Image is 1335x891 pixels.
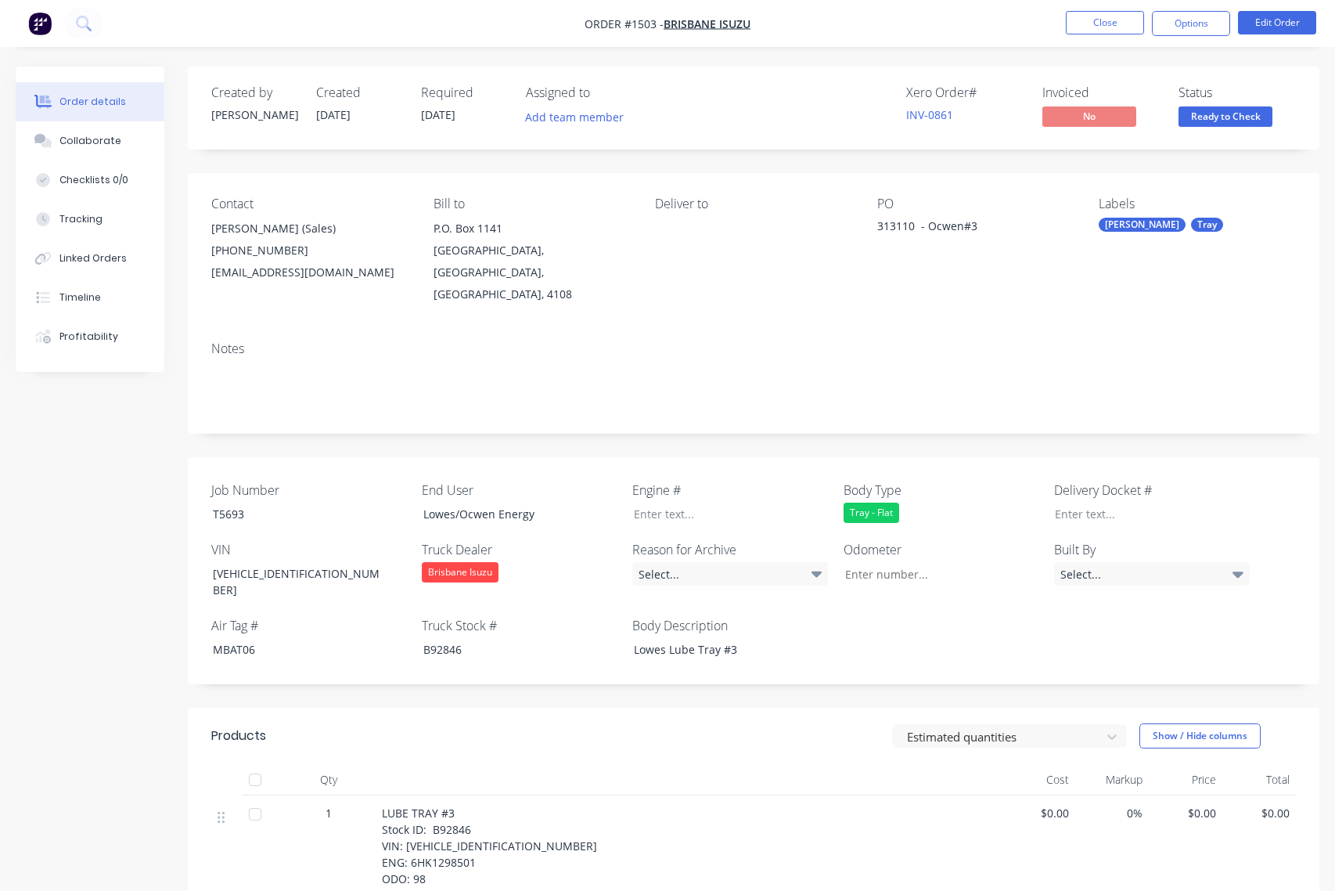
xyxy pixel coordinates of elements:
[16,278,164,317] button: Timeline
[1054,540,1250,559] label: Built By
[632,616,828,635] label: Body Description
[1238,11,1316,34] button: Edit Order
[585,16,664,31] span: Order #1503 -
[1002,764,1075,795] div: Cost
[59,134,121,148] div: Collaborate
[1152,11,1230,36] button: Options
[16,200,164,239] button: Tracking
[1229,805,1290,821] span: $0.00
[1139,723,1261,749] button: Show / Hide columns
[655,197,852,211] div: Deliver to
[1099,218,1186,232] div: [PERSON_NAME]
[1155,805,1216,821] span: $0.00
[211,85,297,100] div: Created by
[906,107,953,122] a: INV-0861
[28,12,52,35] img: Factory
[434,218,631,305] div: P.O. Box 1141[GEOGRAPHIC_DATA], [GEOGRAPHIC_DATA], [GEOGRAPHIC_DATA], 4108
[621,638,817,661] div: Lowes Lube Tray #3
[211,240,408,262] div: [PHONE_NUMBER]
[526,85,682,100] div: Assigned to
[16,82,164,121] button: Order details
[16,317,164,356] button: Profitability
[422,540,617,559] label: Truck Dealer
[200,503,396,525] div: T5693
[1042,106,1136,126] span: No
[211,540,407,559] label: VIN
[211,262,408,283] div: [EMAIL_ADDRESS][DOMAIN_NAME]
[421,85,507,100] div: Required
[1008,805,1069,821] span: $0.00
[59,251,127,265] div: Linked Orders
[211,218,408,283] div: [PERSON_NAME] (Sales)[PHONE_NUMBER][EMAIL_ADDRESS][DOMAIN_NAME]
[1066,11,1144,34] button: Close
[59,173,128,187] div: Checklists 0/0
[1191,218,1223,232] div: Tray
[1042,85,1160,100] div: Invoiced
[1149,764,1222,795] div: Price
[844,481,1039,500] label: Body Type
[16,161,164,200] button: Checklists 0/0
[59,212,103,226] div: Tracking
[844,540,1039,559] label: Odometer
[906,85,1024,100] div: Xero Order #
[211,616,407,635] label: Air Tag #
[1222,764,1296,795] div: Total
[632,562,828,586] div: Select...
[16,239,164,278] button: Linked Orders
[422,562,498,583] div: Brisbane Isuzu
[1054,562,1250,586] div: Select...
[211,727,266,745] div: Products
[326,805,332,821] span: 1
[632,540,828,559] label: Reason for Archive
[211,197,408,211] div: Contact
[422,481,617,500] label: End User
[1178,85,1296,100] div: Status
[316,107,351,122] span: [DATE]
[59,290,101,305] div: Timeline
[59,95,126,109] div: Order details
[200,562,396,601] div: [VEHICLE_IDENTIFICATION_NUMBER]
[211,481,407,500] label: Job Number
[517,106,632,128] button: Add team member
[211,106,297,123] div: [PERSON_NAME]
[1178,106,1272,126] span: Ready to Check
[1081,805,1142,821] span: 0%
[1099,197,1296,211] div: Labels
[1075,764,1149,795] div: Markup
[16,121,164,161] button: Collaborate
[421,107,455,122] span: [DATE]
[59,330,118,344] div: Profitability
[877,218,1073,240] div: 313110 - Ocwen#3
[316,85,402,100] div: Created
[411,638,606,661] div: B92846
[664,16,750,31] a: Brisbane Isuzu
[211,341,1296,356] div: Notes
[282,764,376,795] div: Qty
[434,218,631,240] div: P.O. Box 1141
[832,562,1038,586] input: Enter number...
[411,503,606,525] div: Lowes/Ocwen Energy
[632,481,828,500] label: Engine #
[434,240,631,305] div: [GEOGRAPHIC_DATA], [GEOGRAPHIC_DATA], [GEOGRAPHIC_DATA], 4108
[1178,106,1272,130] button: Ready to Check
[434,197,631,211] div: Bill to
[844,503,899,523] div: Tray - Flat
[1054,481,1250,500] label: Delivery Docket #
[526,106,632,128] button: Add team member
[877,197,1074,211] div: PO
[422,616,617,635] label: Truck Stock #
[211,218,408,240] div: [PERSON_NAME] (Sales)
[200,638,396,661] div: MBAT06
